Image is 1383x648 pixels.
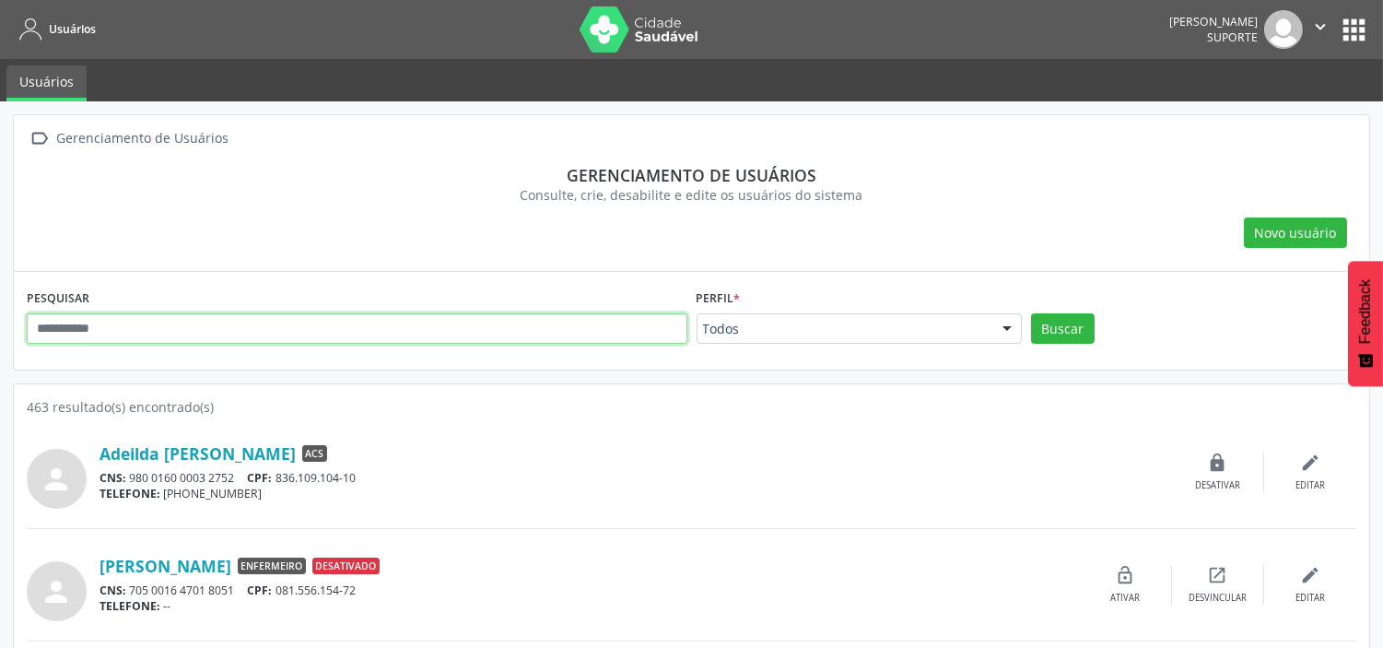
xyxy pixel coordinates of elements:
[1244,218,1347,249] button: Novo usuário
[312,558,380,574] span: Desativado
[40,165,1343,185] div: Gerenciamento de usuários
[1264,10,1303,49] img: img
[100,556,231,576] a: [PERSON_NAME]
[1116,565,1136,585] i: lock_open
[1189,592,1247,605] div: Desvincular
[1357,279,1374,344] span: Feedback
[238,558,306,574] span: Enfermeiro
[100,486,160,501] span: TELEFONE:
[1195,479,1240,492] div: Desativar
[1310,17,1330,37] i: 
[1169,14,1258,29] div: [PERSON_NAME]
[40,185,1343,205] div: Consulte, crie, desabilite e edite os usuários do sistema
[49,21,96,37] span: Usuários
[1300,453,1320,473] i: edit
[1338,14,1370,46] button: apps
[1295,479,1325,492] div: Editar
[6,65,87,101] a: Usuários
[100,486,1172,501] div: [PHONE_NUMBER]
[302,445,327,462] span: ACS
[41,575,74,608] i: person
[27,125,53,152] i: 
[1255,223,1337,242] span: Novo usuário
[53,125,232,152] div: Gerenciamento de Usuários
[248,583,273,598] span: CPF:
[41,463,74,496] i: person
[1207,29,1258,45] span: Suporte
[1208,453,1228,473] i: lock
[100,470,126,486] span: CNS:
[13,14,96,44] a: Usuários
[100,470,1172,486] div: 980 0160 0003 2752 836.109.104-10
[27,397,1356,417] div: 463 resultado(s) encontrado(s)
[703,320,984,338] span: Todos
[100,598,1080,614] div: --
[100,598,160,614] span: TELEFONE:
[1303,10,1338,49] button: 
[1031,313,1095,345] button: Buscar
[697,285,741,313] label: Perfil
[1300,565,1320,585] i: edit
[100,443,296,464] a: Adeilda [PERSON_NAME]
[1208,565,1228,585] i: open_in_new
[27,125,232,152] a:  Gerenciamento de Usuários
[1295,592,1325,605] div: Editar
[100,583,126,598] span: CNS:
[27,285,89,313] label: PESQUISAR
[1348,261,1383,386] button: Feedback - Mostrar pesquisa
[1111,592,1141,605] div: Ativar
[100,583,1080,598] div: 705 0016 4701 8051 081.556.154-72
[248,470,273,486] span: CPF:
